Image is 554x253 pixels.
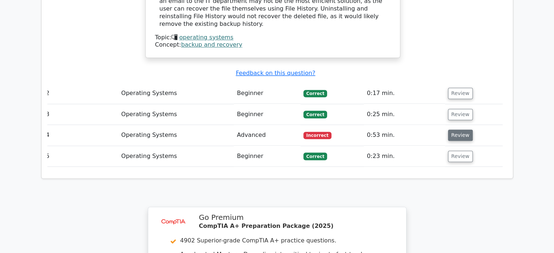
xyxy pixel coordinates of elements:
[303,90,327,97] span: Correct
[448,88,473,99] button: Review
[364,146,445,167] td: 0:23 min.
[43,104,118,125] td: 3
[43,83,118,104] td: 2
[155,41,390,49] div: Concept:
[448,109,473,120] button: Review
[43,146,118,167] td: 5
[234,104,300,125] td: Beginner
[448,151,473,162] button: Review
[364,104,445,125] td: 0:25 min.
[179,34,233,41] a: operating systems
[43,125,118,146] td: 4
[118,83,234,104] td: Operating Systems
[364,83,445,104] td: 0:17 min.
[118,146,234,167] td: Operating Systems
[118,104,234,125] td: Operating Systems
[236,70,315,76] a: Feedback on this question?
[118,125,234,146] td: Operating Systems
[303,132,331,139] span: Incorrect
[364,125,445,146] td: 0:53 min.
[448,130,473,141] button: Review
[234,83,300,104] td: Beginner
[155,34,390,41] div: Topic:
[234,125,300,146] td: Advanced
[303,153,327,160] span: Correct
[234,146,300,167] td: Beginner
[303,111,327,118] span: Correct
[181,41,242,48] a: backup and recovery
